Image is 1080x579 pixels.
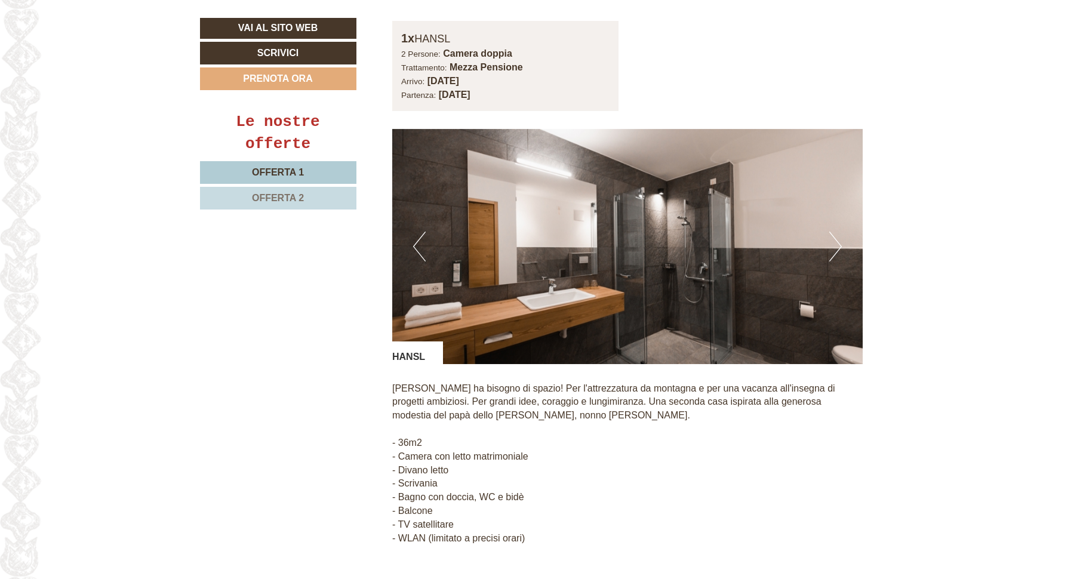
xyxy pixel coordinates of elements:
a: Prenota ora [200,67,356,90]
b: Camera doppia [443,48,512,58]
b: [DATE] [439,90,470,100]
span: Offerta 1 [252,167,304,177]
img: image [392,129,863,364]
small: 2 Persone: [401,50,441,58]
div: HANSL [392,341,443,364]
a: Vai al sito web [200,18,356,39]
div: Le nostre offerte [200,111,356,155]
b: [DATE] [427,76,459,86]
button: Previous [413,232,426,261]
p: [PERSON_NAME] ha bisogno di spazio! Per l'attrezzatura da montagna e per una vacanza all'insegna ... [392,382,863,546]
button: Next [829,232,842,261]
b: Mezza Pensione [450,62,523,72]
b: 1x [401,32,414,45]
small: Trattamento: [401,63,447,72]
a: Scrivici [200,42,356,64]
small: Arrivo: [401,77,424,86]
span: Offerta 2 [252,193,304,203]
div: HANSL [401,30,610,47]
small: Partenza: [401,91,436,100]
